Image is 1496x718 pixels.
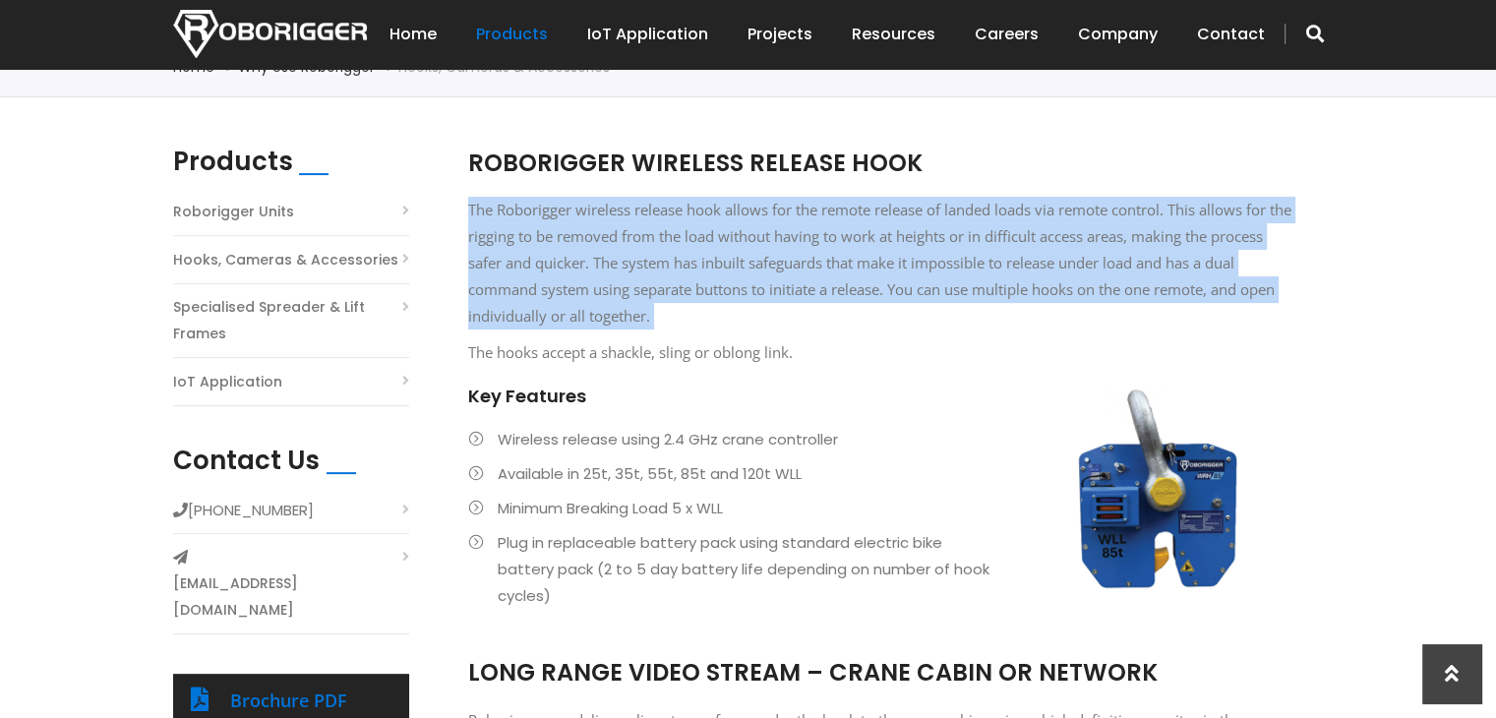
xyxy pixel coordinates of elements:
[230,688,347,712] a: Brochure PDF
[1078,4,1158,65] a: Company
[748,4,812,65] a: Projects
[1197,4,1265,65] a: Contact
[587,4,708,65] a: IoT Application
[498,498,723,518] span: Minimum Breaking Load 5 x WLL
[468,426,1294,452] li: Wireless release using 2.4 GHz crane controller
[468,460,1294,487] li: Available in 25t, 35t, 55t, 85t and 120t WLL
[173,10,367,58] img: Nortech
[173,446,320,476] h2: Contact Us
[238,57,375,77] a: Why use Roborigger
[389,4,437,65] a: Home
[468,384,1294,408] h4: Key Features
[173,369,282,395] a: IoT Application
[975,4,1039,65] a: Careers
[173,57,214,77] a: Home
[173,570,409,624] a: [EMAIL_ADDRESS][DOMAIN_NAME]
[852,4,935,65] a: Resources
[468,147,923,179] span: ROBORIGGER WIRELESS RELEASE HOOK
[476,4,548,65] a: Products
[173,497,409,534] li: [PHONE_NUMBER]
[173,247,398,273] a: Hooks, Cameras & Accessories
[468,339,1294,366] p: The hooks accept a shackle, sling or oblong link.
[468,197,1294,329] p: The Roborigger wireless release hook allows for the remote release of landed loads via remote con...
[468,656,1294,689] h2: LONG RANGE VIDEO STREAM – CRANE CABIN OR NETWORK
[468,529,1294,609] li: Plug in replaceable battery pack using standard electric bike battery pack (2 to 5 day battery li...
[173,147,293,177] h2: Products
[173,199,294,225] a: Roborigger Units
[173,294,409,347] a: Specialised Spreader & Lift Frames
